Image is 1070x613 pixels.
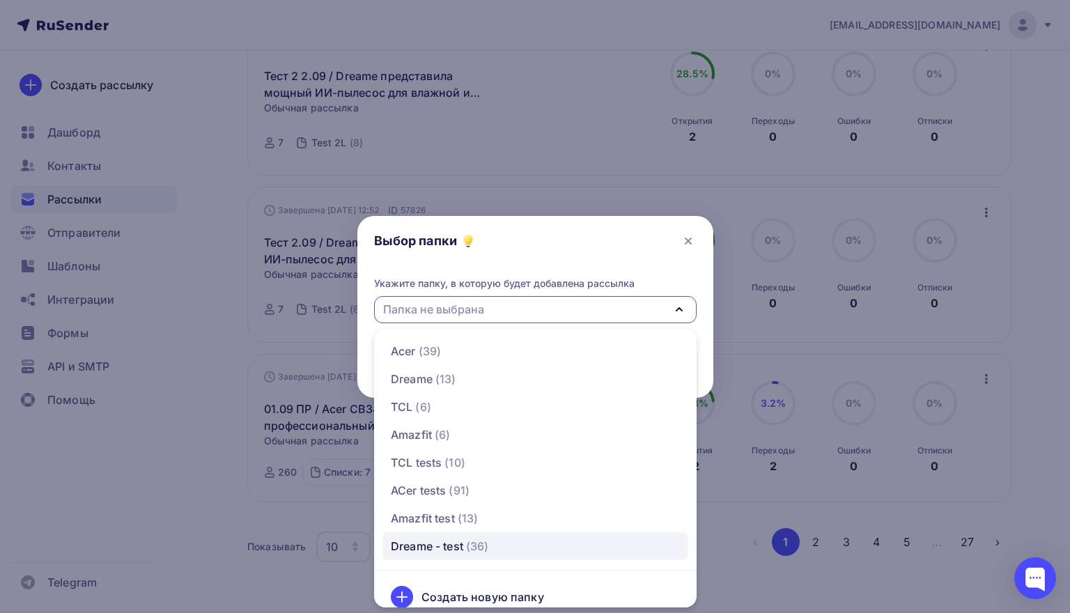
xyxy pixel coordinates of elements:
div: Amazfit test [391,510,455,527]
div: Укажите папку, в которую будет добавлена рассылка [374,277,635,290]
div: ACer tests [391,482,446,499]
ul: Укажите папку, в которую будет добавлена рассылка Папка не выбрана [374,329,697,607]
span: (39) [418,343,441,359]
div: Dreame [391,371,433,387]
div: Amazfit [391,426,432,443]
div: Acer [391,343,416,359]
span: (91) [449,482,470,499]
span: (36) [465,538,488,554]
div: Создать новую папку [421,589,544,605]
h4: Выбор папки [374,233,458,249]
span: (13) [457,510,478,527]
span: (13) [435,371,456,387]
button: Укажите папку, в которую будет добавлена рассылка Папка не выбрана [374,277,697,323]
div: Папка не выбрана [383,301,484,318]
span: (10) [444,454,465,471]
span: (6) [434,426,449,443]
div: TCL tests [391,454,442,471]
div: Dreame - test [391,538,463,554]
span: (6) [415,398,431,415]
div: TCL [391,398,412,415]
